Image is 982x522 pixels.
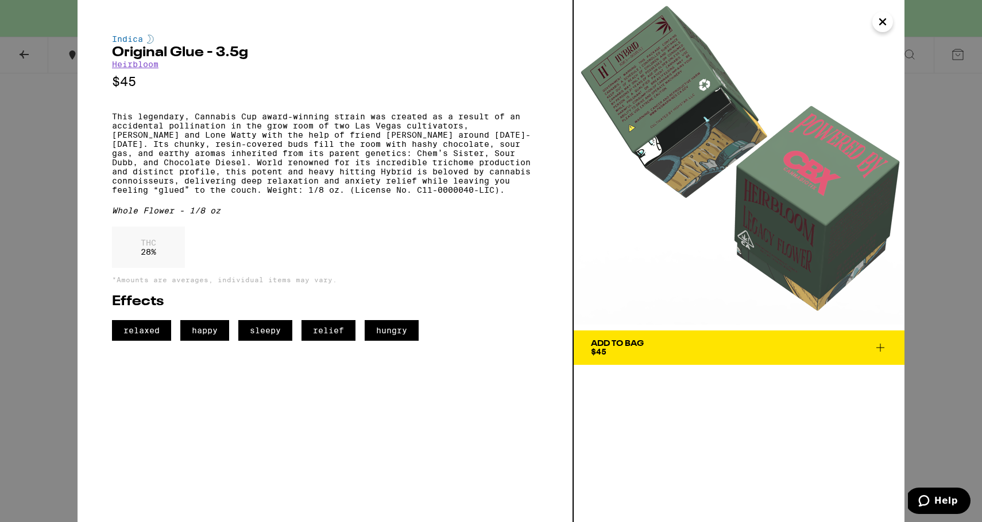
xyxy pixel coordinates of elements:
div: 28 % [112,227,185,268]
p: THC [141,238,156,247]
span: hungry [365,320,419,341]
span: $45 [591,347,606,356]
p: This legendary, Cannabis Cup award-winning strain was created as a result of an accidental pollin... [112,112,538,194]
button: Close [872,11,893,32]
span: relaxed [112,320,171,341]
span: sleepy [238,320,292,341]
a: Heirbloom [112,60,158,69]
div: Indica [112,34,538,44]
h2: Effects [112,295,538,309]
span: relief [301,320,355,341]
img: indicaColor.svg [147,34,154,44]
iframe: Opens a widget where you can find more information [908,488,971,516]
div: Whole Flower - 1/8 oz [112,206,538,215]
p: $45 [112,75,538,89]
span: happy [180,320,229,341]
div: Add To Bag [591,340,644,348]
p: *Amounts are averages, individual items may vary. [112,276,538,283]
h2: Original Glue - 3.5g [112,46,538,60]
button: Add To Bag$45 [574,330,904,365]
